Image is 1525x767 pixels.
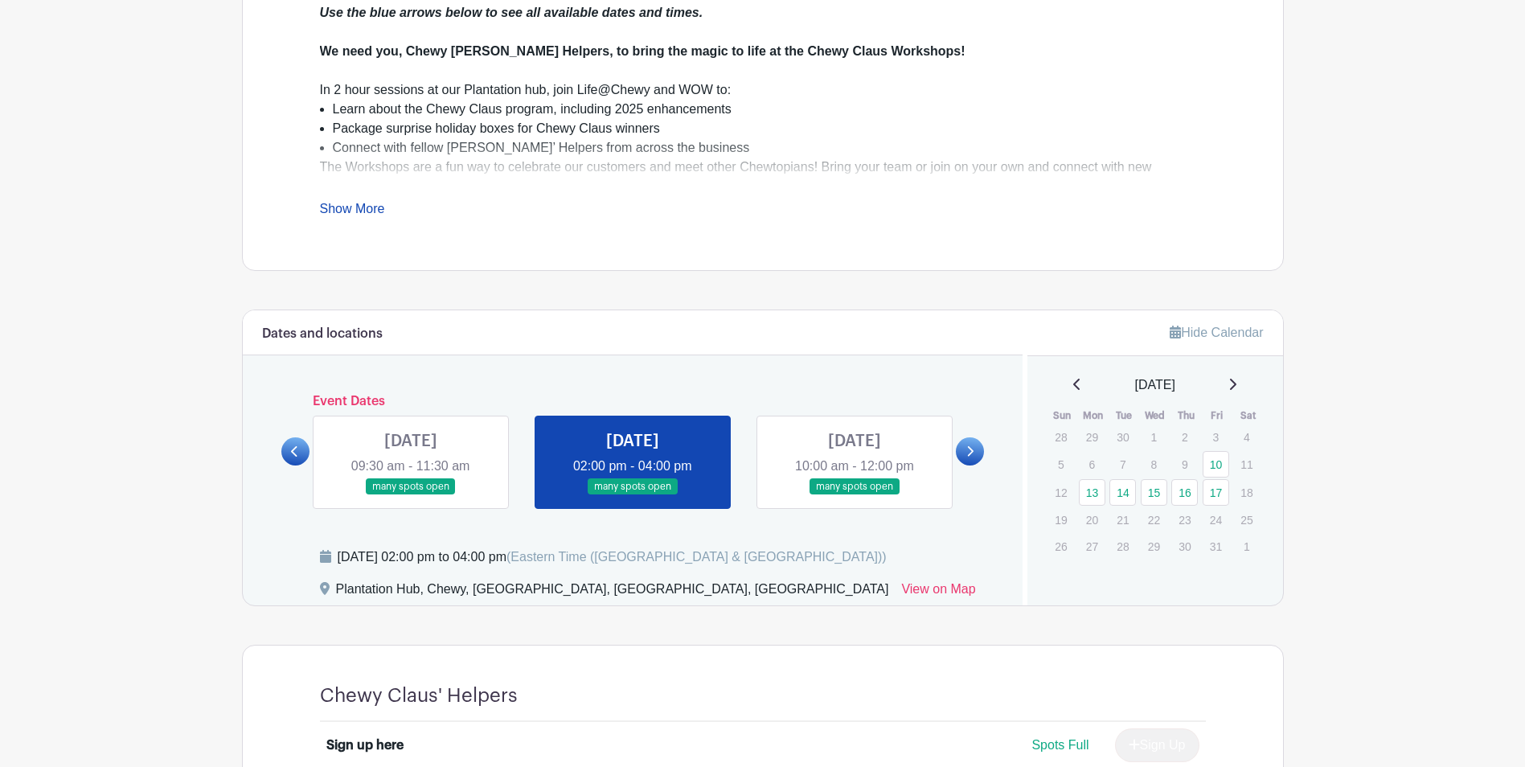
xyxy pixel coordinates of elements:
[1203,425,1229,449] p: 3
[1171,479,1198,506] a: 16
[1079,452,1105,477] p: 6
[1171,425,1198,449] p: 2
[1079,507,1105,532] p: 20
[1203,507,1229,532] p: 24
[1079,534,1105,559] p: 27
[1141,507,1167,532] p: 22
[1140,408,1171,424] th: Wed
[1203,534,1229,559] p: 31
[1135,375,1175,395] span: [DATE]
[1047,425,1074,449] p: 28
[1047,480,1074,505] p: 12
[1047,534,1074,559] p: 26
[1079,479,1105,506] a: 13
[320,684,518,708] h4: Chewy Claus' Helpers
[1109,425,1136,449] p: 30
[1109,534,1136,559] p: 28
[1109,507,1136,532] p: 21
[338,548,887,567] div: [DATE] 02:00 pm to 04:00 pm
[336,580,889,605] div: Plantation Hub, Chewy, [GEOGRAPHIC_DATA], [GEOGRAPHIC_DATA], [GEOGRAPHIC_DATA]
[506,550,887,564] span: (Eastern Time ([GEOGRAPHIC_DATA] & [GEOGRAPHIC_DATA]))
[333,119,1206,138] li: Package surprise holiday boxes for Chewy Claus winners
[326,736,404,755] div: Sign up here
[1233,452,1260,477] p: 11
[320,44,965,58] strong: We need you, Chewy [PERSON_NAME] Helpers, to bring the magic to life at the Chewy Claus Workshops!
[1171,534,1198,559] p: 30
[1170,408,1202,424] th: Thu
[1202,408,1233,424] th: Fri
[1203,479,1229,506] a: 17
[320,202,385,222] a: Show More
[1170,326,1263,339] a: Hide Calendar
[1171,452,1198,477] p: 9
[1079,425,1105,449] p: 29
[262,326,383,342] h6: Dates and locations
[333,138,1206,158] li: Connect with fellow [PERSON_NAME]’ Helpers from across the business
[1141,452,1167,477] p: 8
[1109,452,1136,477] p: 7
[901,580,975,605] a: View on Map
[1078,408,1109,424] th: Mon
[1171,507,1198,532] p: 23
[1233,507,1260,532] p: 25
[1109,408,1140,424] th: Tue
[333,100,1206,119] li: Learn about the Chewy Claus program, including 2025 enhancements
[1233,425,1260,449] p: 4
[1203,451,1229,478] a: 10
[1047,507,1074,532] p: 19
[1047,452,1074,477] p: 5
[1232,408,1264,424] th: Sat
[320,80,1206,100] div: In 2 hour sessions at our Plantation hub, join Life@Chewy and WOW to:
[310,394,957,409] h6: Event Dates
[1233,480,1260,505] p: 18
[1141,479,1167,506] a: 15
[1109,479,1136,506] a: 14
[1141,534,1167,559] p: 29
[320,158,1206,293] div: The Workshops are a fun way to celebrate our customers and meet other Chewtopians! Bring your tea...
[1141,425,1167,449] p: 1
[1233,534,1260,559] p: 1
[1047,408,1078,424] th: Sun
[1031,738,1088,752] span: Spots Full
